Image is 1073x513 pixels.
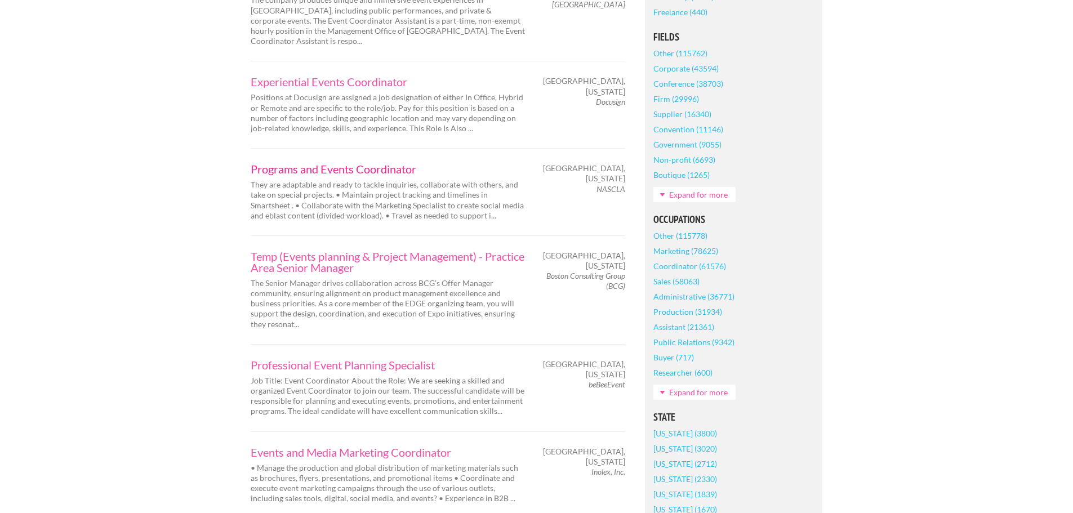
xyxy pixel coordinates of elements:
span: [GEOGRAPHIC_DATA], [US_STATE] [543,163,625,184]
p: The Senior Manager drives collaboration across BCG’s Offer Manager community, ensuring alignment ... [251,278,527,329]
a: Coordinator (61576) [653,258,726,274]
a: Supplier (16340) [653,106,711,122]
em: Inolex, Inc. [591,467,625,476]
a: Experiential Events Coordinator [251,76,527,87]
a: Programs and Events Coordinator [251,163,527,175]
a: Assistant (21361) [653,319,714,334]
a: Boutique (1265) [653,167,710,182]
a: Expand for more [653,385,736,400]
span: [GEOGRAPHIC_DATA], [US_STATE] [543,251,625,271]
a: Public Relations (9342) [653,334,734,350]
a: Sales (58063) [653,274,700,289]
a: Convention (11146) [653,122,723,137]
a: Freelance (440) [653,5,707,20]
span: [GEOGRAPHIC_DATA], [US_STATE] [543,76,625,96]
a: Other (115778) [653,228,707,243]
a: Marketing (78625) [653,243,718,258]
a: [US_STATE] (3800) [653,426,717,441]
a: [US_STATE] (2330) [653,471,717,487]
a: Firm (29996) [653,91,699,106]
a: Government (9055) [653,137,722,152]
h5: Occupations [653,215,814,225]
p: Positions at Docusign are assigned a job designation of either In Office, Hybrid or Remote and ar... [251,92,527,133]
span: [GEOGRAPHIC_DATA], [US_STATE] [543,447,625,467]
p: They are adaptable and ready to tackle inquiries, collaborate with others, and take on special pr... [251,180,527,221]
a: Conference (38703) [653,76,723,91]
a: Administrative (36771) [653,289,734,304]
a: Expand for more [653,187,736,202]
a: [US_STATE] (1839) [653,487,717,502]
em: beBeeEvent [589,380,625,389]
a: Non-profit (6693) [653,152,715,167]
em: Boston Consulting Group (BCG) [546,271,625,291]
h5: Fields [653,32,814,42]
a: Events and Media Marketing Coordinator [251,447,527,458]
em: Docusign [596,97,625,106]
a: [US_STATE] (3020) [653,441,717,456]
a: Temp (Events planning & Project Management) - Practice Area Senior Manager [251,251,527,273]
a: Buyer (717) [653,350,694,365]
a: Professional Event Planning Specialist [251,359,527,371]
a: [US_STATE] (2712) [653,456,717,471]
h5: State [653,412,814,422]
p: Job Title: Event Coordinator About the Role: We are seeking a skilled and organized Event Coordin... [251,376,527,417]
a: Production (31934) [653,304,722,319]
p: • Manage the production and global distribution of marketing materials such as brochures, flyers,... [251,463,527,504]
span: [GEOGRAPHIC_DATA], [US_STATE] [543,359,625,380]
em: NASCLA [596,184,625,194]
a: Other (115762) [653,46,707,61]
a: Corporate (43594) [653,61,719,76]
a: Researcher (600) [653,365,713,380]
